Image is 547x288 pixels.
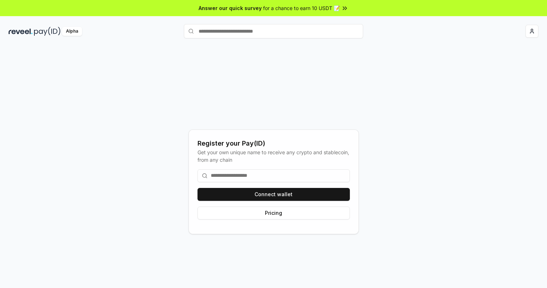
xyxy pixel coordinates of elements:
button: Pricing [198,207,350,219]
button: Connect wallet [198,188,350,201]
span: Answer our quick survey [199,4,262,12]
img: pay_id [34,27,61,36]
div: Alpha [62,27,82,36]
div: Get your own unique name to receive any crypto and stablecoin, from any chain [198,148,350,164]
div: Register your Pay(ID) [198,138,350,148]
span: for a chance to earn 10 USDT 📝 [263,4,340,12]
img: reveel_dark [9,27,33,36]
